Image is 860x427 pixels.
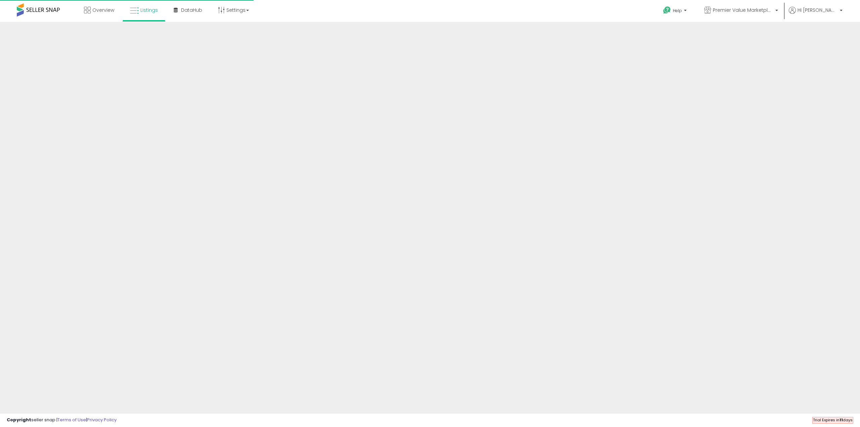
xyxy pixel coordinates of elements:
a: Help [658,1,693,22]
span: Help [673,8,682,13]
span: Hi [PERSON_NAME] [798,7,838,13]
span: Listings [140,7,158,13]
span: Overview [92,7,114,13]
i: Get Help [663,6,671,14]
a: Hi [PERSON_NAME] [789,7,843,22]
span: Premier Value Marketplace LLC [713,7,773,13]
span: DataHub [181,7,202,13]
